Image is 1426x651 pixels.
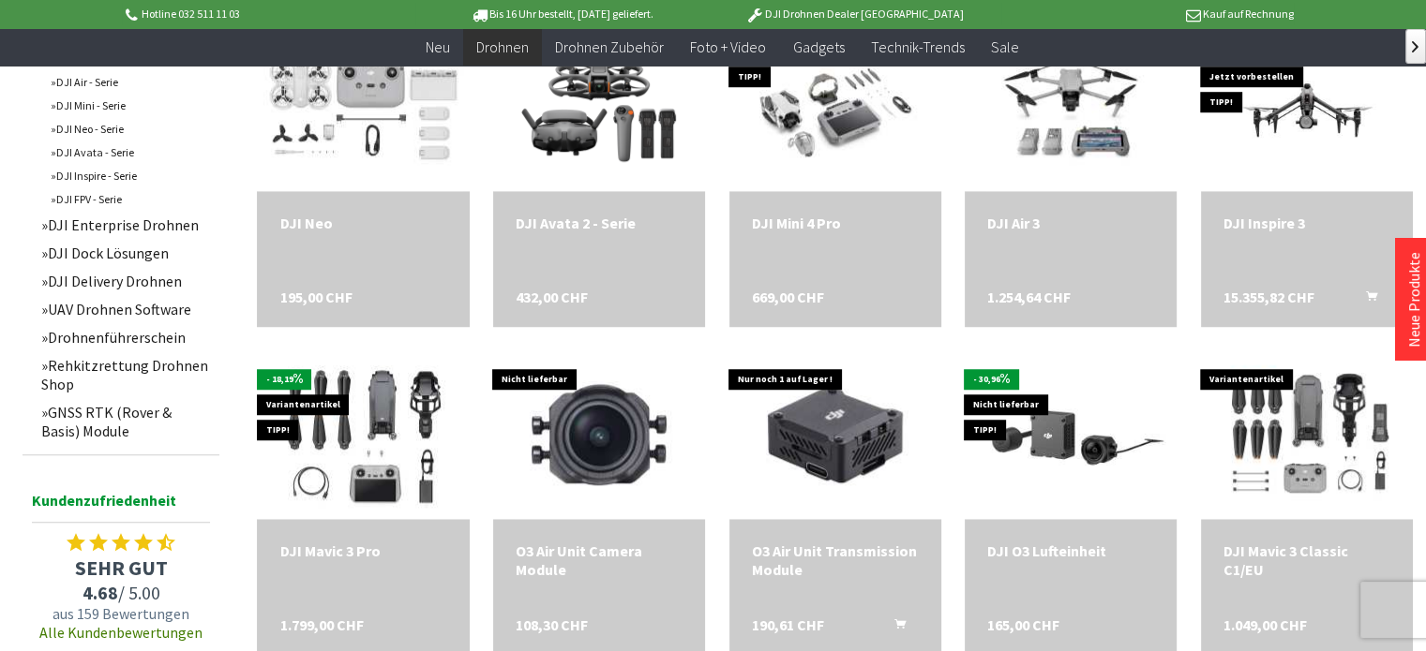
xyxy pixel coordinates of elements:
[752,541,919,579] div: O3 Air Unit Transmission Module
[677,28,779,67] a: Foto + Video
[41,164,219,187] a: DJI Inspire - Serie
[752,214,919,232] a: DJI Mini 4 Pro 669,00 CHF
[708,3,1000,25] p: DJI Drohnen Dealer [GEOGRAPHIC_DATA]
[857,28,977,67] a: Technik-Trends
[516,288,588,306] span: 432,00 CHF
[32,351,219,398] a: Rehkitzrettung Drohnen Shop
[279,615,363,634] span: 1.799,00 CHF
[41,117,219,141] a: DJI Neo - Serie
[990,37,1018,56] span: Sale
[690,37,766,56] span: Foto + Video
[32,488,210,523] span: Kundenzufriedenheit
[752,214,919,232] div: DJI Mini 4 Pro
[1223,541,1390,579] div: DJI Mavic 3 Classic C1/EU
[1343,288,1388,312] button: In den Warenkorb
[516,214,683,232] a: DJI Avata 2 - Serie 432,00 CHF
[792,37,844,56] span: Gadgets
[515,22,683,191] img: DJI Avata 2 - Serie
[987,615,1059,634] span: 165,00 CHF
[870,37,964,56] span: Technik-Trends
[1223,541,1390,579] a: DJI Mavic 3 Classic C1/EU 1.049,00 CHF
[1412,41,1418,52] span: 
[987,214,1154,232] a: DJI Air 3 1.254,64 CHF
[987,288,1071,306] span: 1.254,64 CHF
[752,615,824,634] span: 190,61 CHF
[279,214,446,232] a: DJI Neo 195,00 CHF
[463,28,542,67] a: Drohnen
[516,541,683,579] a: O3 Air Unit Camera Module 108,30 CHF
[413,28,463,67] a: Neu
[263,22,463,191] img: DJI Neo
[279,541,446,560] div: DJI Mavic 3 Pro
[986,22,1155,191] img: DJI Air 3
[779,28,857,67] a: Gadgets
[1223,615,1307,634] span: 1.049,00 CHF
[516,214,683,232] div: DJI Avata 2 - Serie
[122,3,414,25] p: Hotline 032 511 11 03
[515,350,683,519] img: O3 Air Unit Camera Module
[555,37,664,56] span: Drohnen Zubehör
[987,214,1154,232] div: DJI Air 3
[1001,3,1294,25] p: Kauf auf Rechnung
[987,541,1154,560] div: DJI O3 Lufteinheit
[279,288,352,306] span: 195,00 CHF
[41,141,219,164] a: DJI Avata - Serie
[542,28,677,67] a: Drohnen Zubehör
[32,295,219,323] a: UAV Drohnen Software
[415,3,708,25] p: Bis 16 Uhr bestellt, [DATE] geliefert.
[258,350,469,519] img: DJI Mavic 3 Pro
[41,94,219,117] a: DJI Mini - Serie
[977,28,1031,67] a: Sale
[1201,47,1413,167] img: DJI Inspire 3
[1223,214,1390,232] div: DJI Inspire 3
[279,214,446,232] div: DJI Neo
[516,541,683,579] div: O3 Air Unit Camera Module
[751,350,920,519] img: O3 Air Unit Transmission Module
[752,541,919,579] a: O3 Air Unit Transmission Module 190,61 CHF In den Warenkorb
[41,70,219,94] a: DJI Air - Serie
[41,187,219,211] a: DJI FPV - Serie
[39,623,203,642] a: Alle Kundenbewertungen
[1223,288,1314,306] span: 15.355,82 CHF
[872,615,917,640] button: In den Warenkorb
[23,604,219,623] span: aus 159 Bewertungen
[32,398,219,445] a: GNSS RTK (Rover & Basis) Module
[32,239,219,267] a: DJI Dock Lösungen
[1201,350,1412,519] img: DJI Mavic 3 Classic C1/EU
[476,37,529,56] span: Drohnen
[426,37,450,56] span: Neu
[729,22,940,191] img: DJI Mini 4 Pro
[752,288,824,306] span: 669,00 CHF
[516,615,588,634] span: 108,30 CHF
[32,267,219,295] a: DJI Delivery Drohnen
[32,323,219,351] a: Drohnenführerschein
[32,211,219,239] a: DJI Enterprise Drohnen
[83,581,118,604] span: 4.68
[965,364,1177,506] img: DJI O3 Lufteinheit
[1223,214,1390,232] a: DJI Inspire 3 15.355,82 CHF In den Warenkorb
[23,581,219,604] span: / 5.00
[1404,252,1423,348] a: Neue Produkte
[23,555,219,581] span: SEHR GUT
[987,541,1154,560] a: DJI O3 Lufteinheit 165,00 CHF
[279,541,446,560] a: DJI Mavic 3 Pro 1.799,00 CHF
